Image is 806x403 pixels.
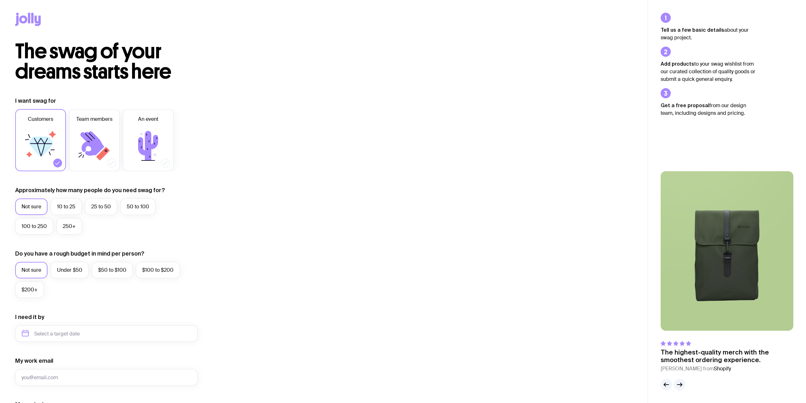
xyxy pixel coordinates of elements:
[661,365,793,373] cite: [PERSON_NAME] from
[15,313,44,321] label: I need it by
[56,218,82,235] label: 250+
[15,262,48,278] label: Not sure
[136,262,180,278] label: $100 to $200
[120,198,155,215] label: 50 to 100
[85,198,117,215] label: 25 to 50
[15,218,53,235] label: 100 to 250
[15,186,165,194] label: Approximately how many people do you need swag for?
[51,198,82,215] label: 10 to 25
[661,26,756,42] p: about your swag project.
[15,250,144,257] label: Do you have a rough budget in mind per person?
[661,101,756,117] p: from our design team, including designs and pricing.
[661,102,709,108] strong: Get a free proposal
[15,282,44,298] label: $200+
[15,325,198,342] input: Select a target date
[51,262,89,278] label: Under $50
[15,97,56,105] label: I want swag for
[714,365,731,372] span: Shopify
[28,115,53,123] span: Customers
[15,39,171,84] span: The swag of your dreams starts here
[138,115,158,123] span: An event
[76,115,112,123] span: Team members
[15,357,53,365] label: My work email
[661,61,694,67] strong: Add products
[15,369,198,386] input: you@email.com
[92,262,133,278] label: $50 to $100
[15,198,48,215] label: Not sure
[661,27,724,33] strong: Tell us a few basic details
[661,348,793,364] p: The highest-quality merch with the smoothest ordering experience.
[661,60,756,83] p: to your swag wishlist from our curated collection of quality goods or submit a quick general enqu...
